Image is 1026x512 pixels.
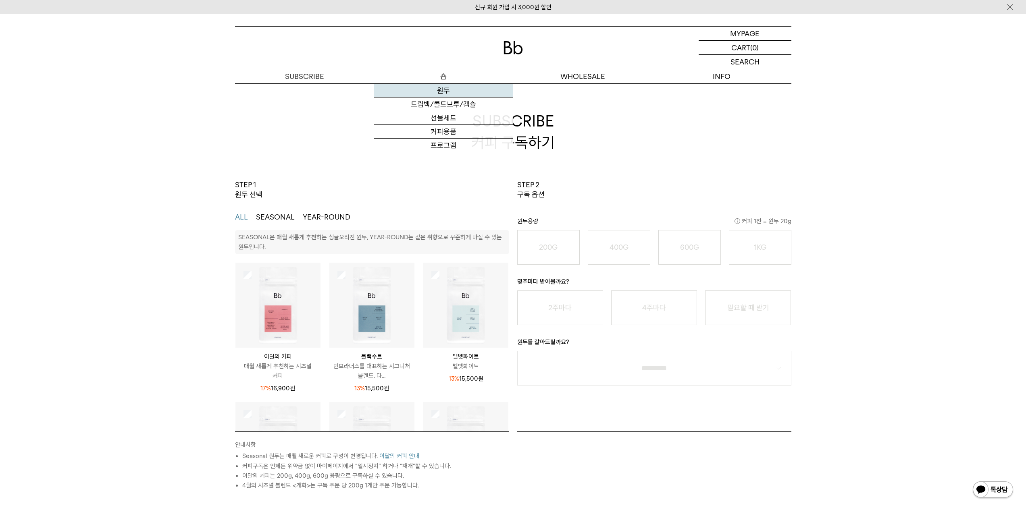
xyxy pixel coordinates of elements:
span: 13% [354,385,365,392]
p: 빈브라더스를 대표하는 시그니처 블렌드. 다... [329,361,414,381]
p: 벨벳화이트 [423,361,508,371]
a: 드립백/콜드브루/캡슐 [374,97,513,111]
p: MYPAGE [730,27,760,40]
img: 로고 [504,41,523,54]
img: 상품이미지 [423,263,508,348]
p: 안내사항 [235,440,509,451]
img: 상품이미지 [329,402,414,487]
p: 원두를 갈아드릴까요? [517,337,791,351]
span: 13% [449,375,459,382]
li: 4월의 시즈널 블렌드 <개화>는 구독 주문 당 200g 1개만 주문 가능합니다. [242,481,509,490]
p: STEP 1 원두 선택 [235,180,262,200]
h2: SUBSCRIBE 커피 구독하기 [235,83,791,180]
p: STEP 2 구독 옵션 [517,180,545,200]
span: 커피 1잔 = 윈두 20g [735,216,791,226]
button: ALL [235,212,248,222]
a: 원두 [374,84,513,97]
button: 이달의 커피 안내 [379,451,419,461]
img: 카카오톡 채널 1:1 채팅 버튼 [972,481,1014,500]
a: 프로그램 [374,139,513,152]
p: 16,900 [260,383,295,393]
button: 필요할 때 받기 [705,290,791,325]
p: (0) [750,41,759,54]
button: 4주마다 [611,290,697,325]
p: SEARCH [730,55,760,69]
img: 상품이미지 [235,263,320,348]
p: 원두용량 [517,216,791,230]
p: SEASONAL은 매월 새롭게 추천하는 싱글오리진 원두, YEAR-ROUND는 같은 취향으로 꾸준하게 마실 수 있는 원두입니다. [238,234,502,251]
p: 15,500 [449,374,483,383]
p: CART [731,41,750,54]
p: 몇주마다 받아볼까요? [517,277,791,290]
span: 원 [384,385,389,392]
p: 매월 새롭게 추천하는 시즈널 커피 [235,361,320,381]
li: Seasonal 원두는 매월 새로운 커피로 구성이 변경됩니다. [242,451,509,461]
img: 상품이미지 [423,402,508,487]
o: 200G [539,243,558,251]
button: YEAR-ROUND [303,212,350,222]
img: 상품이미지 [329,263,414,348]
span: 17% [260,385,271,392]
button: 400G [588,230,650,265]
span: 원 [478,375,483,382]
p: WHOLESALE [513,69,652,83]
p: 15,500 [354,383,389,393]
a: MYPAGE [699,27,791,41]
p: INFO [652,69,791,83]
li: 커피구독은 언제든 위약금 없이 마이페이지에서 “일시정지” 하거나 “재개”할 수 있습니다. [242,461,509,471]
button: 200G [517,230,580,265]
p: 블랙수트 [329,352,414,361]
o: 1KG [754,243,766,251]
a: 숍 [374,69,513,83]
img: 상품이미지 [235,402,320,487]
span: 원 [290,385,295,392]
button: SEASONAL [256,212,295,222]
button: 1KG [729,230,791,265]
a: 신규 회원 가입 시 3,000원 할인 [475,4,552,11]
o: 600G [680,243,699,251]
button: 600G [658,230,721,265]
button: 2주마다 [517,290,603,325]
li: 이달의 커피는 200g, 400g, 600g 용량으로 구독하실 수 있습니다. [242,471,509,481]
a: 커피용품 [374,125,513,139]
o: 400G [610,243,629,251]
p: 이달의 커피 [235,352,320,361]
a: CART (0) [699,41,791,55]
a: 선물세트 [374,111,513,125]
p: 벨벳화이트 [423,352,508,361]
a: SUBSCRIBE [235,69,374,83]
